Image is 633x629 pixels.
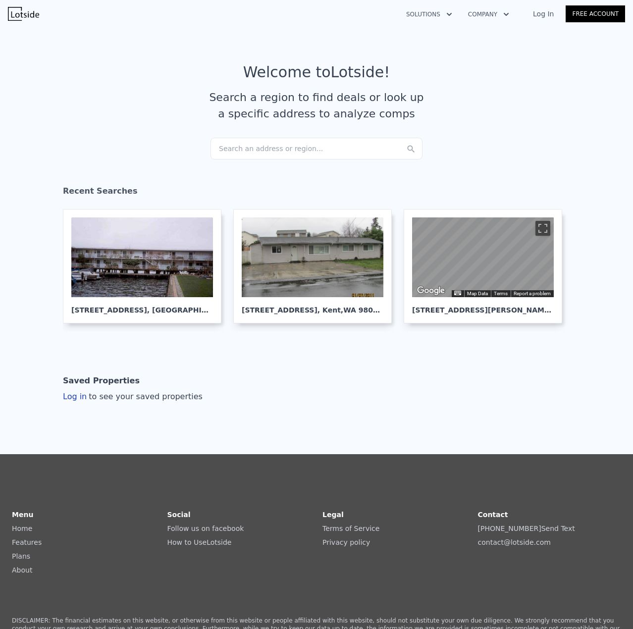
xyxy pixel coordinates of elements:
[412,217,554,297] div: Street View
[71,297,213,315] div: [STREET_ADDRESS] , [GEOGRAPHIC_DATA]
[535,221,550,236] button: Toggle fullscreen view
[404,209,570,323] a: Map [STREET_ADDRESS][PERSON_NAME], [GEOGRAPHIC_DATA]
[478,538,551,546] a: contact@lotside.com
[322,511,344,519] strong: Legal
[566,5,625,22] a: Free Account
[494,291,508,296] a: Terms (opens in new tab)
[478,524,541,532] a: [PHONE_NUMBER]
[412,297,554,315] div: [STREET_ADDRESS][PERSON_NAME] , [GEOGRAPHIC_DATA]
[243,63,390,81] div: Welcome to Lotside !
[63,177,570,209] div: Recent Searches
[12,511,33,519] strong: Menu
[167,524,244,532] a: Follow us on facebook
[63,371,140,391] div: Saved Properties
[521,9,566,19] a: Log In
[341,306,383,314] span: , WA 98032
[541,524,575,532] a: Send Text
[398,5,460,23] button: Solutions
[12,524,32,532] a: Home
[415,284,447,297] img: Google
[322,524,379,532] a: Terms of Service
[8,7,39,21] img: Lotside
[12,566,32,574] a: About
[322,538,370,546] a: Privacy policy
[211,138,422,159] div: Search an address or region...
[467,290,488,297] button: Map Data
[412,217,554,297] div: Map
[87,392,203,401] span: to see your saved properties
[478,511,508,519] strong: Contact
[12,538,42,546] a: Features
[514,291,551,296] a: Report a problem
[63,391,203,403] div: Log in
[12,552,30,560] a: Plans
[167,538,232,546] a: How to UseLotside
[460,5,517,23] button: Company
[233,209,400,323] a: [STREET_ADDRESS], Kent,WA 98032
[415,284,447,297] a: Open this area in Google Maps (opens a new window)
[63,209,229,323] a: [STREET_ADDRESS], [GEOGRAPHIC_DATA]
[454,291,461,295] button: Keyboard shortcuts
[167,511,191,519] strong: Social
[206,89,427,122] div: Search a region to find deals or look up a specific address to analyze comps
[242,297,383,315] div: [STREET_ADDRESS] , Kent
